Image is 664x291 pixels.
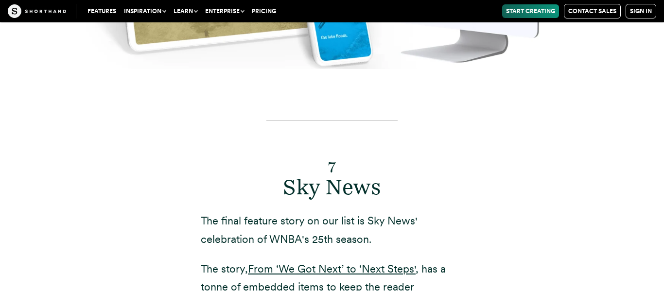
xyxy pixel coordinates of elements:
[120,4,170,18] button: Inspiration
[84,4,120,18] a: Features
[248,4,280,18] a: Pricing
[328,158,336,176] sub: 7
[201,149,463,201] h2: Sky News
[201,4,248,18] button: Enterprise
[8,4,66,18] img: The Craft
[201,212,463,248] p: The final feature story on our list is Sky News' celebration of WNBA's 25th season.
[170,4,201,18] button: Learn
[626,4,656,18] a: Sign in
[564,4,621,18] a: Contact Sales
[502,4,559,18] a: Start Creating
[248,262,416,275] a: From ‘We Got Next’ to ‘Next Steps'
